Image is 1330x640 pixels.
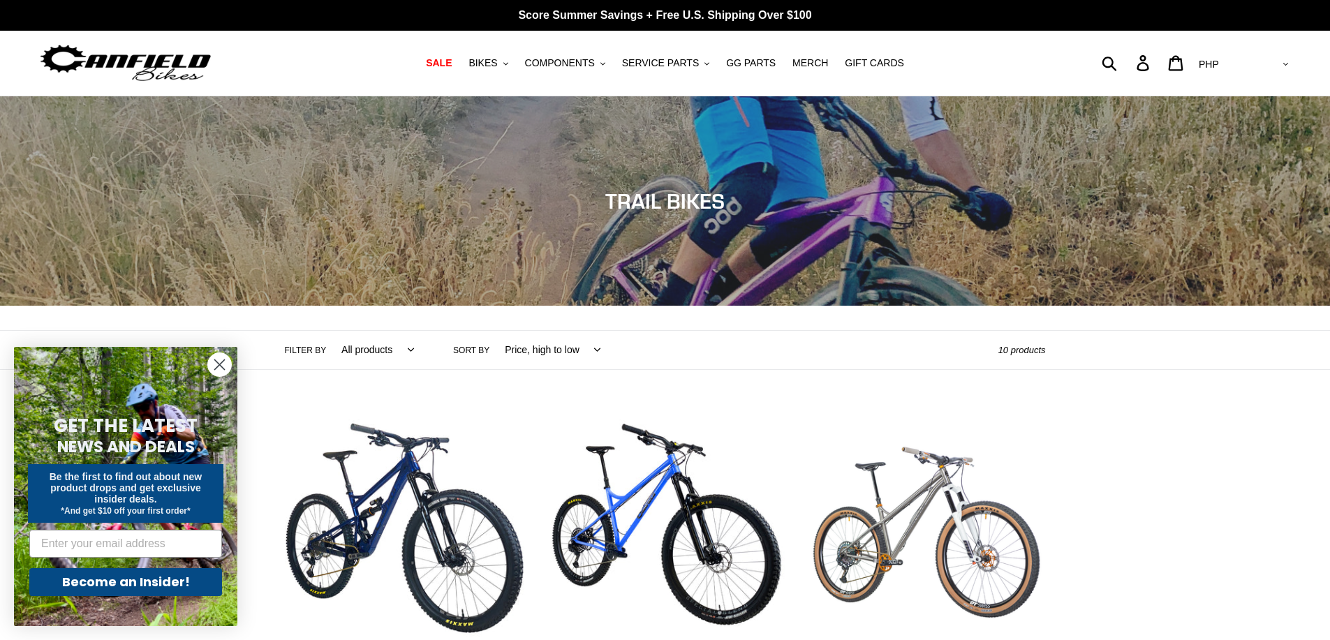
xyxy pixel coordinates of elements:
[845,57,904,69] span: GIFT CARDS
[468,57,497,69] span: BIKES
[50,471,202,505] span: Be the first to find out about new product drops and get exclusive insider deals.
[285,344,327,357] label: Filter by
[622,57,699,69] span: SERVICE PARTS
[38,41,213,85] img: Canfield Bikes
[605,188,725,214] span: TRAIL BIKES
[54,413,198,438] span: GET THE LATEST
[525,57,595,69] span: COMPONENTS
[29,530,222,558] input: Enter your email address
[207,352,232,377] button: Close dialog
[426,57,452,69] span: SALE
[1109,47,1145,78] input: Search
[719,54,783,73] a: GG PARTS
[518,54,612,73] button: COMPONENTS
[792,57,828,69] span: MERCH
[453,344,489,357] label: Sort by
[726,57,776,69] span: GG PARTS
[838,54,911,73] a: GIFT CARDS
[785,54,835,73] a: MERCH
[461,54,515,73] button: BIKES
[998,345,1046,355] span: 10 products
[615,54,716,73] button: SERVICE PARTS
[57,436,195,458] span: NEWS AND DEALS
[29,568,222,596] button: Become an Insider!
[419,54,459,73] a: SALE
[61,506,190,516] span: *And get $10 off your first order*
